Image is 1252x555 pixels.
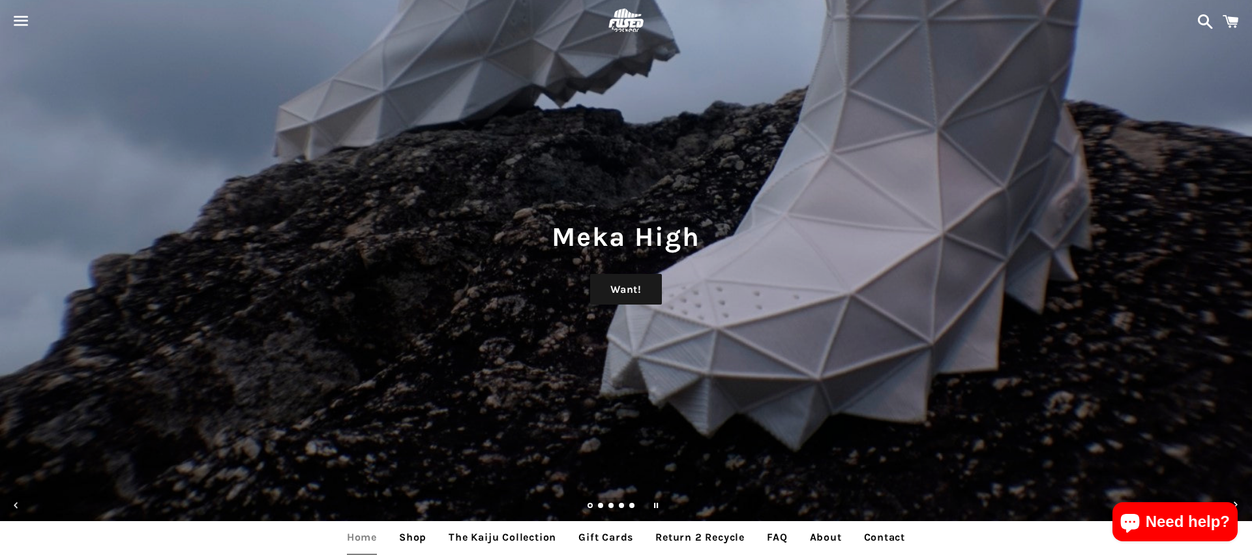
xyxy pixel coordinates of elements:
a: Want! [590,274,662,305]
a: FAQ [757,521,797,554]
a: Contact [854,521,916,554]
a: Load slide 5 [629,503,636,510]
a: Gift Cards [569,521,643,554]
a: Shop [389,521,436,554]
a: Return 2 Recycle [646,521,754,554]
a: Load slide 2 [598,503,604,510]
a: Home [337,521,387,554]
a: Load slide 4 [619,503,625,510]
button: Next slide [1221,491,1250,520]
inbox-online-store-chat: Shopify online store chat [1109,502,1242,545]
a: About [800,521,852,554]
button: Previous slide [2,491,31,520]
a: Slide 1, current [588,503,594,510]
button: Pause slideshow [642,491,670,520]
h1: Meka High [13,218,1239,256]
a: The Kaiju Collection [439,521,566,554]
a: Load slide 3 [608,503,615,510]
